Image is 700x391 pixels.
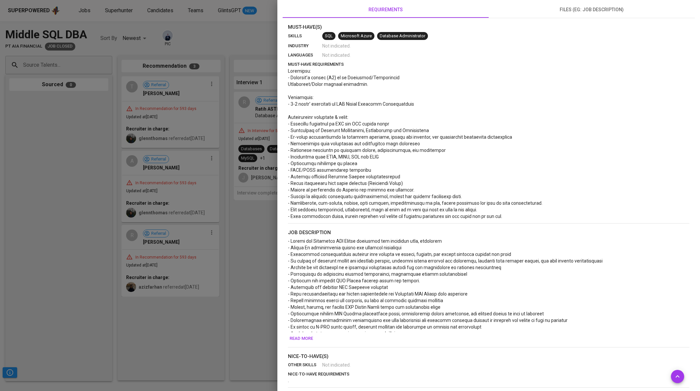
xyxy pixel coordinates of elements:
[288,43,322,49] p: industry
[493,6,691,14] span: files (eg: job description)
[288,61,689,68] p: must-have requirements
[322,52,351,58] span: Not indicated .
[288,52,322,58] p: languages
[287,6,485,14] span: requirements
[288,371,689,377] p: nice-to-have requirements
[322,362,351,368] span: Not indicated .
[377,33,428,39] span: Database Administrator
[288,334,315,344] button: Read more
[338,33,374,39] span: Microsoft Azure
[290,335,313,342] span: Read more
[288,229,689,236] p: job description
[288,68,543,219] span: Loremipsu: - Dolorsit’a consec (A2) el se Doeiusmod/Temporincid Utlaboreet/Dolor magnaal enimadmi...
[288,33,322,39] p: skills
[288,378,289,383] span: .
[288,23,689,31] p: Must-Have(s)
[288,362,322,368] p: other skills
[288,353,689,360] p: nice-to-have(s)
[322,33,335,39] span: SQL
[322,43,351,49] span: Not indicated .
